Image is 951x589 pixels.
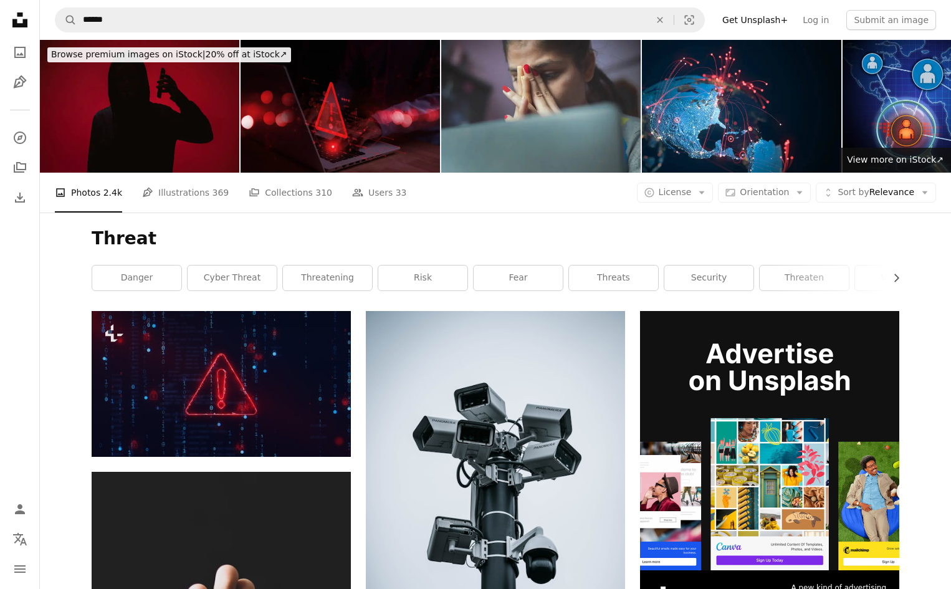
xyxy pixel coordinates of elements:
a: Warning message,Computer notification on screen [92,378,351,390]
span: 310 [315,186,332,199]
a: Collections 310 [249,173,332,213]
img: file-1636576776643-80d394b7be57image [640,311,899,570]
a: Log in [795,10,836,30]
button: License [637,183,714,203]
button: Visual search [674,8,704,32]
button: Sort byRelevance [816,183,936,203]
h1: Threat [92,227,899,250]
img: Stressed tired young woman using a laptop to work from home. [441,40,641,173]
img: Warning message,Computer notification on screen [92,311,351,457]
a: Photos [7,40,32,65]
a: Log in / Sign up [7,497,32,522]
a: Collections [7,155,32,180]
a: threatening [283,266,372,290]
button: Menu [7,557,32,582]
span: Relevance [838,186,914,199]
a: threats [569,266,658,290]
form: Find visuals sitewide [55,7,705,32]
a: threaten [760,266,849,290]
a: Illustrations [7,70,32,95]
img: Silhouette on red background [40,40,239,173]
button: Search Unsplash [55,8,77,32]
a: Users 33 [352,173,407,213]
button: scroll list to the right [885,266,899,290]
button: Language [7,527,32,552]
a: Explore [7,125,32,150]
a: Illustrations 369 [142,173,229,213]
img: System hacked warning alert on notebook (Laptop). Cyber attack on computer network, Virus, Spywar... [241,40,440,173]
a: danger [92,266,181,290]
span: 33 [396,186,407,199]
img: North And South America - Red Connection Lines - Copy Space - Global Business, Pandemic, Computer... [642,40,841,173]
span: Sort by [838,187,869,197]
a: violence [855,266,944,290]
a: Download History [7,185,32,210]
button: Clear [646,8,674,32]
span: Browse premium images on iStock | [51,49,205,59]
a: Get Unsplash+ [715,10,795,30]
a: security [664,266,753,290]
span: View more on iStock ↗ [847,155,944,165]
a: View more on iStock↗ [839,148,951,173]
a: black and gray camera stand [366,500,625,512]
a: cyber threat [188,266,277,290]
a: Browse premium images on iStock|20% off at iStock↗ [40,40,299,70]
span: License [659,187,692,197]
span: Orientation [740,187,789,197]
span: 369 [213,186,229,199]
a: risk [378,266,467,290]
button: Orientation [718,183,811,203]
button: Submit an image [846,10,936,30]
a: fear [474,266,563,290]
div: 20% off at iStock ↗ [47,47,291,62]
